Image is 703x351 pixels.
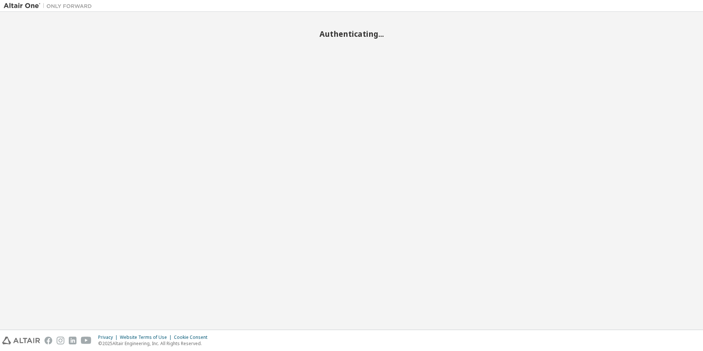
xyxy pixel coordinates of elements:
[98,340,212,347] p: © 2025 Altair Engineering, Inc. All Rights Reserved.
[174,334,212,340] div: Cookie Consent
[81,337,92,344] img: youtube.svg
[4,29,699,39] h2: Authenticating...
[57,337,64,344] img: instagram.svg
[2,337,40,344] img: altair_logo.svg
[4,2,96,10] img: Altair One
[69,337,76,344] img: linkedin.svg
[98,334,120,340] div: Privacy
[120,334,174,340] div: Website Terms of Use
[44,337,52,344] img: facebook.svg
